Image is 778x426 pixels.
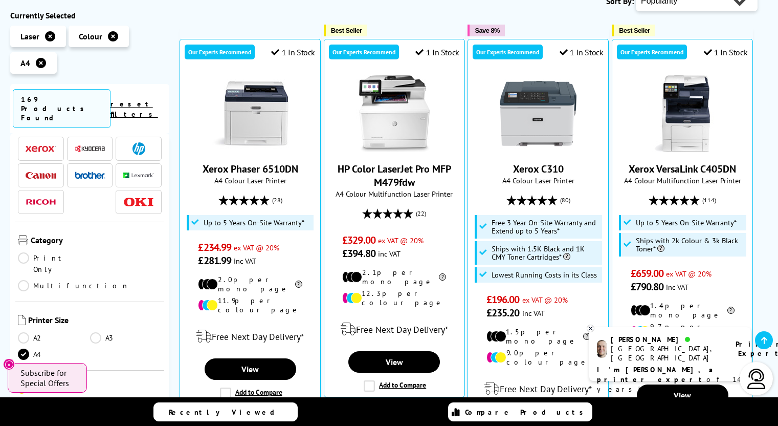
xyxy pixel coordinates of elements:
img: user-headset-light.svg [746,369,767,389]
a: View [348,351,440,373]
a: Multifunction [18,280,129,291]
a: Canon [26,169,56,182]
a: Xerox Phaser 6510DN [212,144,288,154]
div: 1 In Stock [560,47,604,57]
span: Save 8% [475,27,499,34]
img: Kyocera [75,145,105,153]
a: Kyocera [75,142,105,155]
a: Lexmark [123,169,154,182]
button: Save 8% [468,25,504,36]
span: A4 [20,58,30,68]
img: HP Color LaserJet Pro MFP M479fdw [356,75,433,152]
span: inc VAT [378,249,401,259]
a: HP [123,142,154,155]
a: Compare Products [448,402,592,421]
span: £659.00 [631,267,664,280]
a: Xerox VersaLink C405DN [644,144,721,154]
img: Canon [26,172,56,179]
span: Colour or Mono [28,384,162,396]
a: A2 [18,332,90,344]
a: HP Color LaserJet Pro MFP M479fdw [356,144,433,154]
div: modal_delivery [329,315,459,344]
span: (28) [272,190,282,210]
span: ex VAT @ 20% [378,236,424,245]
div: 1 In Stock [271,47,315,57]
img: HP [132,142,145,155]
div: modal_delivery [473,374,603,403]
img: Category [18,235,28,245]
span: Category [31,235,162,247]
span: inc VAT [234,256,256,266]
span: Laser [20,31,39,41]
div: modal_delivery [185,322,315,351]
label: Add to Compare [220,388,282,399]
a: Xerox Phaser 6510DN [203,162,298,176]
span: £394.80 [342,247,375,260]
span: Recently Viewed [169,408,285,417]
a: A4 [18,349,90,360]
label: Add to Compare [364,380,426,392]
span: Colour [79,31,102,41]
div: [PERSON_NAME] [611,335,723,344]
li: 12.3p per colour page [342,289,446,307]
a: Ricoh [26,196,56,208]
span: £235.20 [486,306,520,319]
li: 9.0p per colour page [486,348,590,367]
img: Ricoh [26,199,56,205]
span: inc VAT [522,308,545,318]
span: (80) [560,190,570,210]
a: HP Color LaserJet Pro MFP M479fdw [338,162,451,189]
span: ex VAT @ 20% [234,243,279,252]
a: A3 [90,332,162,344]
div: Currently Selected [10,10,169,20]
li: 11.9p per colour page [198,296,302,314]
span: 169 Products Found [13,89,110,128]
div: Our Experts Recommend [617,45,687,59]
li: 2.1p per mono page [342,268,446,286]
span: A4 Colour Multifunction Laser Printer [329,189,459,199]
a: Xerox VersaLink C405DN [629,162,736,176]
li: 1.5p per mono page [486,327,590,346]
span: £234.99 [198,241,231,254]
span: Up to 5 Years On-Site Warranty* [204,219,304,227]
li: 2.0p per mono page [198,275,302,293]
span: Free 3 Year On-Site Warranty and Extend up to 5 Years* [492,219,599,235]
img: Lexmark [123,173,154,179]
img: Printer Size [18,315,26,325]
span: £790.80 [631,280,664,293]
img: Xerox Phaser 6510DN [212,75,288,152]
span: Subscribe for Special Offers [20,368,77,388]
span: Printer Size [28,315,162,327]
div: Our Experts Recommend [473,45,543,59]
img: OKI [123,198,154,206]
a: View [205,358,296,380]
b: I'm [PERSON_NAME], a printer expert [597,365,716,384]
a: Xerox C310 [513,162,564,176]
div: 1 In Stock [415,47,459,57]
li: 1.4p per mono page [631,301,735,319]
button: Best Seller [324,25,367,36]
img: Brother [75,172,105,179]
span: Lowest Running Costs in its Class [492,271,597,279]
a: reset filters [110,99,158,119]
span: A4 Colour Laser Printer [185,176,315,185]
img: Xerox VersaLink C405DN [644,75,721,152]
div: Our Experts Recommend [329,45,399,59]
li: 9.7p per colour page [631,322,735,340]
div: Our Experts Recommend [185,45,255,59]
img: Xerox [26,145,56,153]
button: Close [3,358,15,370]
p: of 14 years! I can help you choose the right product [597,365,743,414]
span: Up to 5 Years On-Site Warranty* [636,219,737,227]
span: £196.00 [486,293,520,306]
a: Print Only [18,252,90,275]
a: Xerox [26,142,56,155]
span: Compare Products [465,408,589,417]
span: (22) [416,204,426,223]
span: £329.00 [342,233,375,247]
span: ex VAT @ 20% [522,295,568,305]
span: inc VAT [666,282,688,292]
a: Brother [75,169,105,182]
div: [GEOGRAPHIC_DATA], [GEOGRAPHIC_DATA] [611,344,723,363]
a: Recently Viewed [153,402,298,421]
